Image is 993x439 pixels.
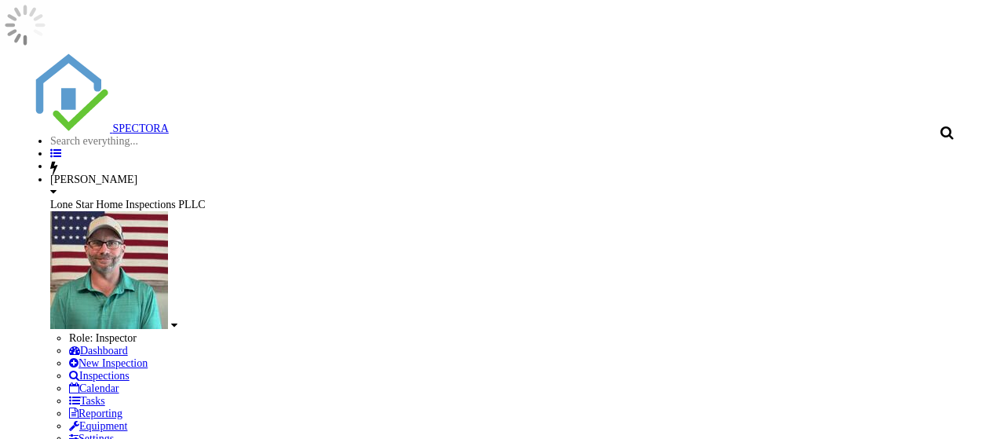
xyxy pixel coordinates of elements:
a: Calendar [69,382,119,394]
img: The Best Home Inspection Software - Spectora [31,53,110,132]
a: Inspections [69,370,130,382]
a: Tasks [69,395,105,407]
div: [PERSON_NAME] [50,174,962,186]
a: Equipment [69,420,127,432]
img: img_0541.jpeg [50,211,168,329]
a: Reporting [69,408,122,419]
a: Dashboard [69,345,128,357]
a: New Inspection [69,357,148,369]
div: Lone Star Home Inspections PLLC [50,199,962,211]
span: SPECTORA [113,123,169,134]
input: Search everything... [50,135,183,148]
a: SPECTORA [31,123,169,134]
span: Role: Inspector [69,332,137,344]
